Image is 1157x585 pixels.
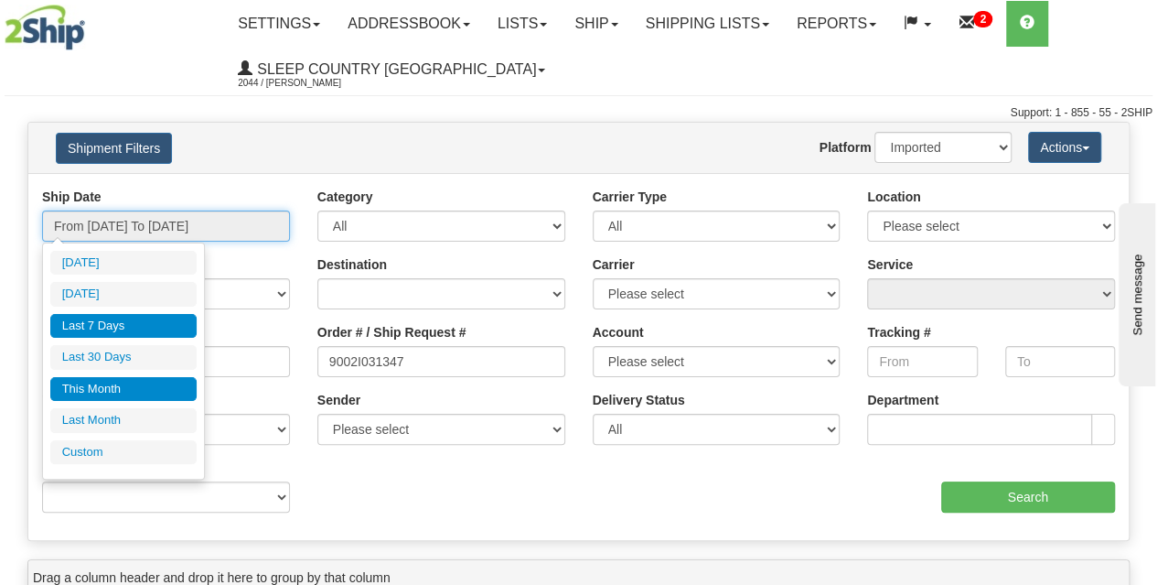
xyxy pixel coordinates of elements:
[593,188,667,206] label: Carrier Type
[50,314,197,339] li: Last 7 Days
[1115,199,1155,385] iframe: chat widget
[317,255,387,274] label: Destination
[945,1,1006,47] a: 2
[14,16,169,29] div: Send message
[973,11,992,27] sup: 2
[317,391,360,409] label: Sender
[50,377,197,402] li: This Month
[334,1,484,47] a: Addressbook
[224,1,334,47] a: Settings
[867,188,920,206] label: Location
[50,408,197,433] li: Last Month
[941,482,1116,513] input: Search
[1005,346,1115,377] input: To
[783,1,890,47] a: Reports
[593,255,635,274] label: Carrier
[50,282,197,307] li: [DATE]
[50,251,197,276] li: [DATE]
[820,138,872,157] label: Platform
[867,346,977,377] input: From
[5,5,85,50] img: logo2044.jpg
[593,323,644,341] label: Account
[252,61,536,77] span: Sleep Country [GEOGRAPHIC_DATA]
[56,133,172,164] button: Shipment Filters
[224,47,559,92] a: Sleep Country [GEOGRAPHIC_DATA] 2044 / [PERSON_NAME]
[561,1,631,47] a: Ship
[42,188,102,206] label: Ship Date
[5,105,1152,121] div: Support: 1 - 855 - 55 - 2SHIP
[484,1,561,47] a: Lists
[593,391,685,409] label: Delivery Status
[317,323,466,341] label: Order # / Ship Request #
[867,323,930,341] label: Tracking #
[50,345,197,370] li: Last 30 Days
[50,440,197,465] li: Custom
[1028,132,1101,163] button: Actions
[867,255,913,274] label: Service
[317,188,373,206] label: Category
[632,1,783,47] a: Shipping lists
[238,74,375,92] span: 2044 / [PERSON_NAME]
[867,391,938,409] label: Department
